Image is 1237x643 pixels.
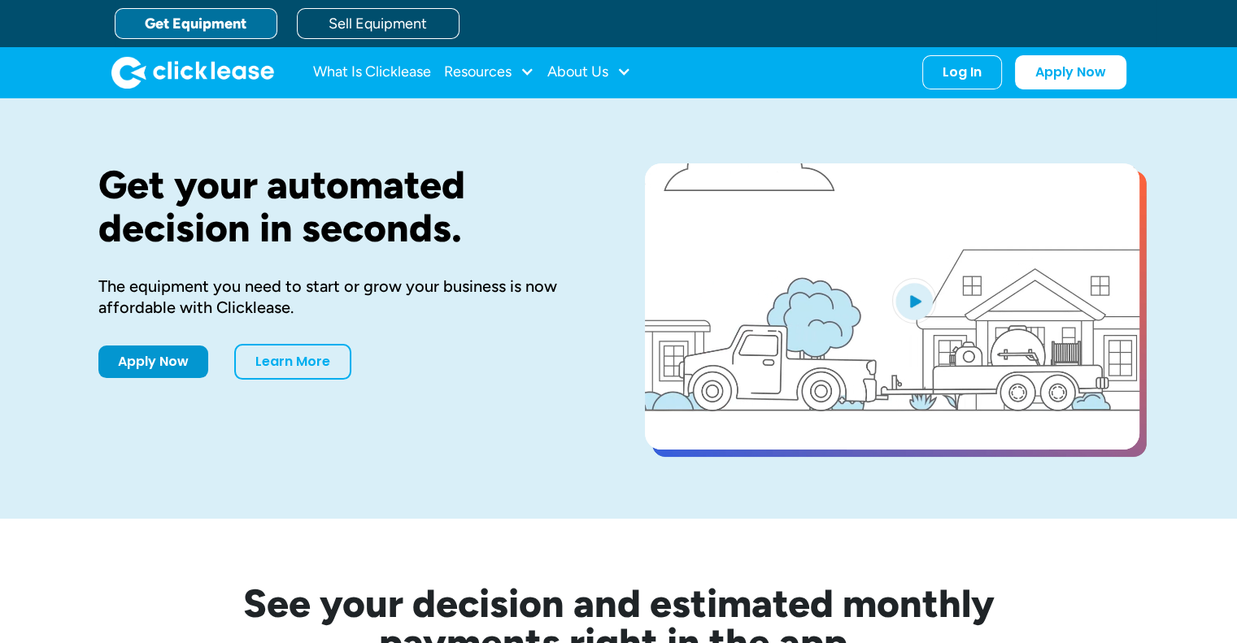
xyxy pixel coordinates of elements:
img: Blue play button logo on a light blue circular background [892,278,936,324]
a: Apply Now [98,345,208,378]
a: Get Equipment [115,8,277,39]
div: Log In [943,64,982,80]
a: Learn More [234,344,351,380]
h1: Get your automated decision in seconds. [98,163,593,250]
div: The equipment you need to start or grow your business is now affordable with Clicklease. [98,276,593,318]
a: Sell Equipment [297,8,460,39]
img: Clicklease logo [111,56,274,89]
a: Apply Now [1015,55,1126,89]
a: home [111,56,274,89]
div: Resources [444,56,534,89]
div: About Us [547,56,631,89]
a: What Is Clicklease [313,56,431,89]
a: open lightbox [645,163,1139,450]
